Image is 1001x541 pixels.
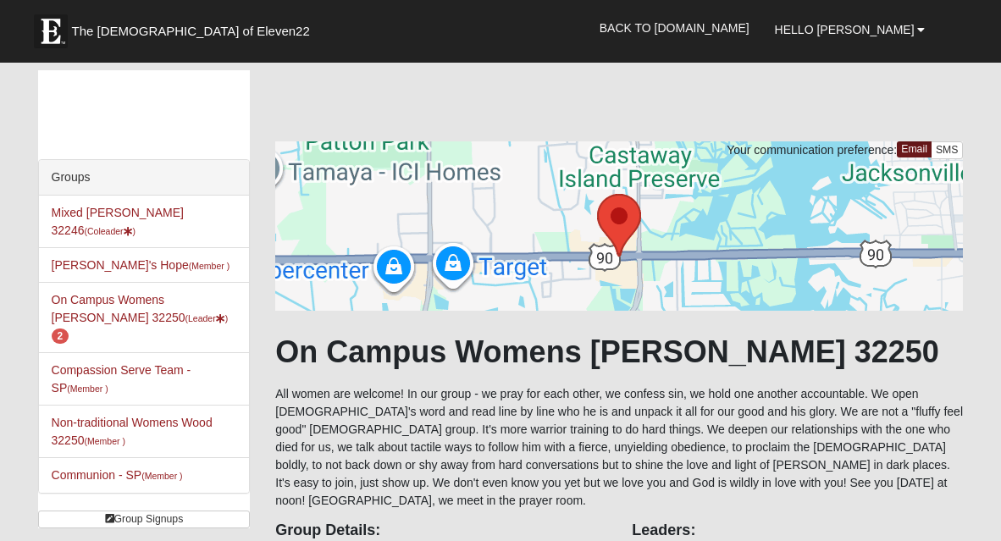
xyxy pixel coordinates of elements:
[775,23,915,36] span: Hello [PERSON_NAME]
[67,384,108,394] small: (Member )
[72,23,310,40] span: The [DEMOGRAPHIC_DATA] of Eleven22
[189,261,230,271] small: (Member )
[52,363,191,395] a: Compassion Serve Team - SP(Member )
[275,334,963,370] h1: On Campus Womens [PERSON_NAME] 32250
[52,468,183,482] a: Communion - SP(Member )
[25,6,364,48] a: The [DEMOGRAPHIC_DATA] of Eleven22
[34,14,68,48] img: Eleven22 logo
[931,141,964,159] a: SMS
[141,471,182,481] small: (Member )
[185,313,229,323] small: (Leader )
[587,7,762,49] a: Back to [DOMAIN_NAME]
[52,258,230,272] a: [PERSON_NAME]'s Hope(Member )
[727,143,897,157] span: Your communication preference:
[39,160,250,196] div: Groups
[52,293,229,342] a: On Campus Womens [PERSON_NAME] 32250(Leader) 2
[52,206,184,237] a: Mixed [PERSON_NAME] 32246(Coleader)
[897,141,932,157] a: Email
[762,8,938,51] a: Hello [PERSON_NAME]
[84,436,124,446] small: (Member )
[52,416,213,447] a: Non-traditional Womens Wood 32250(Member )
[84,226,135,236] small: (Coleader )
[52,328,69,344] span: number of pending members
